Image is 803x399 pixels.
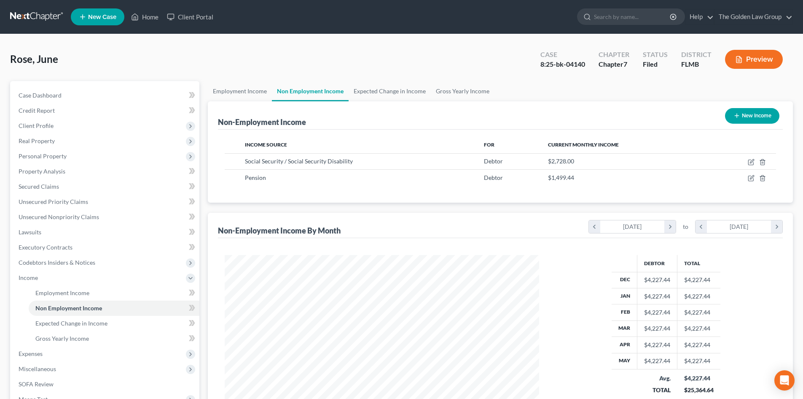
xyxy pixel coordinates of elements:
a: Unsecured Priority Claims [12,194,199,209]
div: Case [540,50,585,60]
span: 7 [623,60,627,68]
div: TOTAL [644,386,671,394]
span: Client Profile [19,122,54,129]
span: Income [19,274,38,281]
td: $4,227.44 [677,320,720,337]
th: Feb [612,304,637,320]
th: May [612,353,637,369]
a: The Golden Law Group [714,9,792,24]
div: District [681,50,712,60]
span: Codebtors Insiders & Notices [19,259,95,266]
a: Non Employment Income [29,301,199,316]
div: $4,227.44 [644,357,670,365]
a: Employment Income [29,285,199,301]
div: [DATE] [600,220,665,233]
span: New Case [88,14,116,20]
span: Current Monthly Income [548,141,619,148]
span: Income Source [245,141,287,148]
th: Jan [612,288,637,304]
span: Gross Yearly Income [35,335,89,342]
span: Credit Report [19,107,55,114]
span: Social Security / Social Security Disability [245,157,353,165]
div: Non-Employment Income [218,117,306,127]
a: Executory Contracts [12,240,199,255]
div: $25,364.64 [684,386,714,394]
div: Open Intercom Messenger [774,370,795,391]
span: to [683,223,688,231]
span: Lawsuits [19,228,41,236]
a: Secured Claims [12,179,199,194]
span: Non Employment Income [35,304,102,312]
a: Case Dashboard [12,88,199,103]
span: Employment Income [35,289,89,296]
span: Personal Property [19,152,67,160]
div: [DATE] [707,220,771,233]
button: New Income [725,108,779,124]
div: Non-Employment Income By Month [218,225,341,236]
a: Gross Yearly Income [29,331,199,346]
td: $4,227.44 [677,272,720,288]
div: $4,227.44 [684,374,714,383]
div: $4,227.44 [644,292,670,301]
th: Apr [612,337,637,353]
a: SOFA Review [12,377,199,392]
div: 8:25-bk-04140 [540,60,585,69]
span: Unsecured Priority Claims [19,198,88,205]
div: Avg. [644,374,671,383]
div: FLMB [681,60,712,69]
th: Debtor [637,255,677,272]
span: Pension [245,174,266,181]
span: Miscellaneous [19,365,56,372]
th: Dec [612,272,637,288]
td: $4,227.44 [677,337,720,353]
a: Credit Report [12,103,199,118]
span: $2,728.00 [548,157,574,165]
div: $4,227.44 [644,341,670,349]
span: SOFA Review [19,380,54,388]
div: $4,227.44 [644,324,670,333]
span: Property Analysis [19,168,65,175]
a: Help [685,9,714,24]
div: $4,227.44 [644,308,670,317]
span: Secured Claims [19,183,59,190]
div: Chapter [599,60,629,69]
i: chevron_right [771,220,782,233]
td: $4,227.44 [677,353,720,369]
td: $4,227.44 [677,288,720,304]
span: Executory Contracts [19,244,73,251]
i: chevron_left [696,220,707,233]
a: Non Employment Income [272,81,349,101]
div: $4,227.44 [644,276,670,284]
span: Real Property [19,137,55,144]
i: chevron_left [589,220,600,233]
span: Case Dashboard [19,92,62,99]
input: Search by name... [594,9,671,24]
span: Unsecured Nonpriority Claims [19,213,99,220]
button: Preview [725,50,783,69]
span: Expected Change in Income [35,320,107,327]
div: Chapter [599,50,629,60]
a: Client Portal [163,9,218,24]
th: Mar [612,320,637,337]
th: Total [677,255,720,272]
a: Expected Change in Income [349,81,431,101]
span: Debtor [484,174,503,181]
span: $1,499.44 [548,174,574,181]
a: Gross Yearly Income [431,81,494,101]
a: Expected Change in Income [29,316,199,331]
a: Unsecured Nonpriority Claims [12,209,199,225]
div: Status [643,50,668,60]
a: Employment Income [208,81,272,101]
span: For [484,141,494,148]
a: Home [127,9,163,24]
span: Rose, June [10,53,58,65]
td: $4,227.44 [677,304,720,320]
span: Debtor [484,157,503,165]
a: Property Analysis [12,164,199,179]
span: Expenses [19,350,43,357]
div: Filed [643,60,668,69]
i: chevron_right [664,220,676,233]
a: Lawsuits [12,225,199,240]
